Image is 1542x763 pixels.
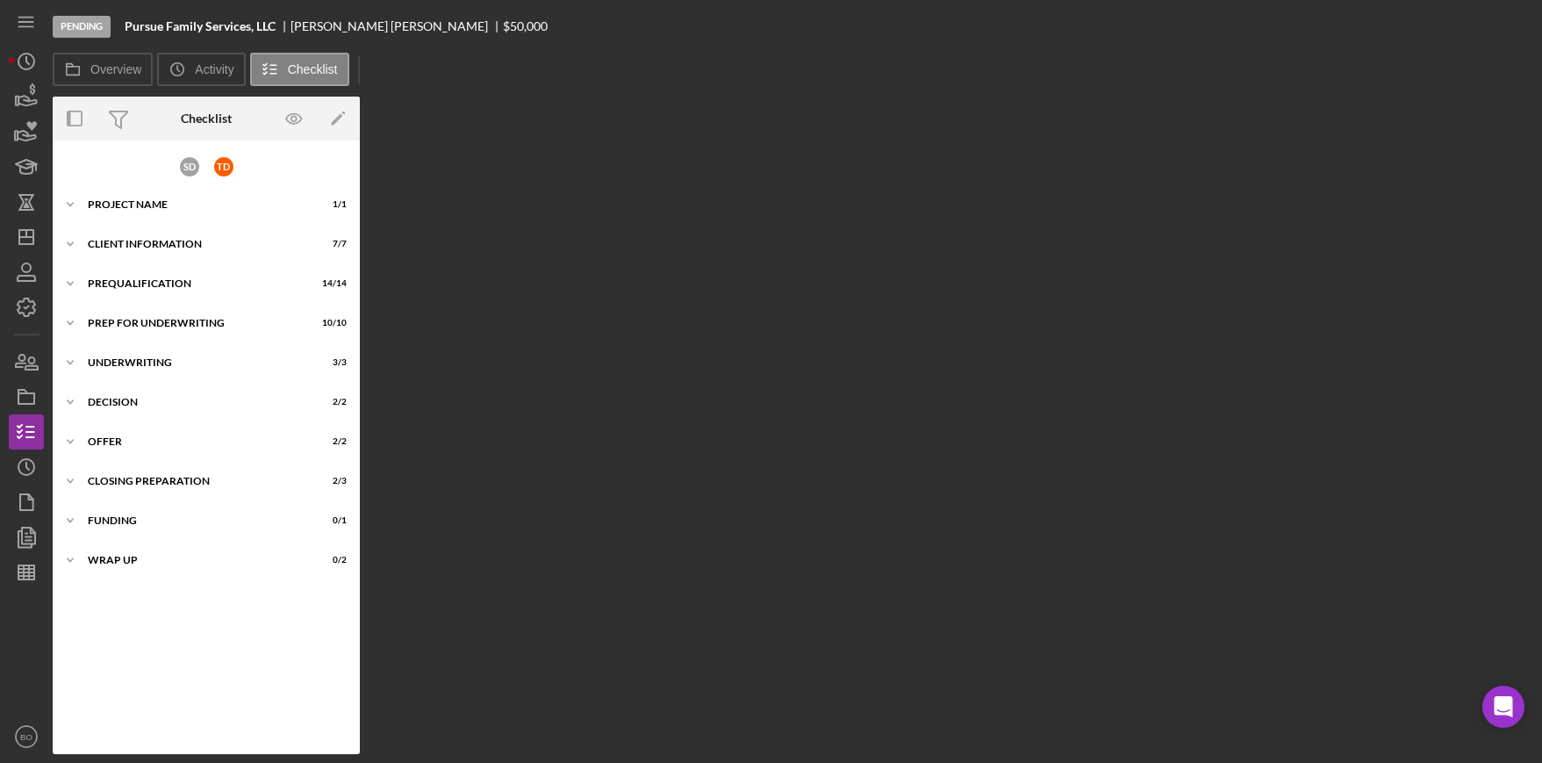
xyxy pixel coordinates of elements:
[88,239,303,249] div: Client Information
[9,719,44,754] button: BO
[315,515,347,526] div: 0 / 1
[88,555,303,565] div: Wrap Up
[315,199,347,210] div: 1 / 1
[195,62,233,76] label: Activity
[503,19,548,33] div: $50,000
[88,278,303,289] div: Prequalification
[88,199,303,210] div: Project Name
[315,555,347,565] div: 0 / 2
[214,157,233,176] div: T D
[315,476,347,486] div: 2 / 3
[250,53,349,86] button: Checklist
[181,112,232,126] div: Checklist
[288,62,338,76] label: Checklist
[315,239,347,249] div: 7 / 7
[157,53,245,86] button: Activity
[315,278,347,289] div: 14 / 14
[20,732,32,742] text: BO
[88,397,303,407] div: Decision
[290,19,503,33] div: [PERSON_NAME] [PERSON_NAME]
[88,436,303,447] div: Offer
[315,357,347,368] div: 3 / 3
[125,19,276,33] b: Pursue Family Services, LLC
[88,476,303,486] div: Closing Preparation
[53,16,111,38] div: Pending
[88,318,303,328] div: Prep for Underwriting
[88,515,303,526] div: Funding
[315,397,347,407] div: 2 / 2
[90,62,141,76] label: Overview
[315,436,347,447] div: 2 / 2
[53,53,153,86] button: Overview
[180,157,199,176] div: S D
[1482,686,1524,728] div: Open Intercom Messenger
[315,318,347,328] div: 10 / 10
[88,357,303,368] div: Underwriting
